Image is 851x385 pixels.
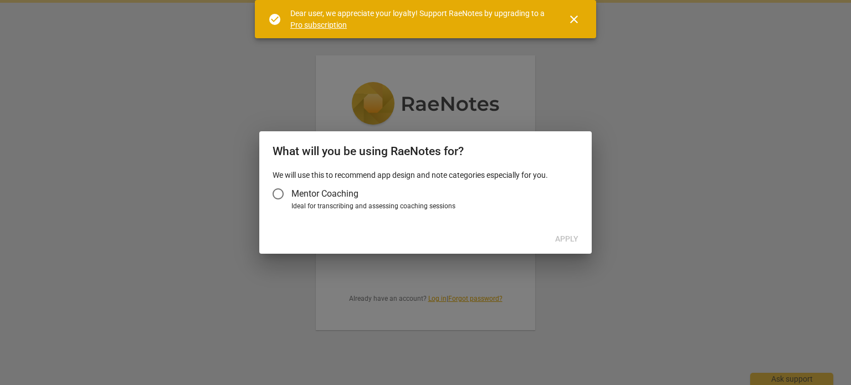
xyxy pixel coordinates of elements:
div: Ideal for transcribing and assessing coaching sessions [291,202,575,212]
h2: What will you be using RaeNotes for? [273,145,578,158]
a: Pro subscription [290,20,347,29]
div: Dear user, we appreciate your loyalty! Support RaeNotes by upgrading to a [290,8,547,30]
p: We will use this to recommend app design and note categories especially for you. [273,170,578,181]
div: Account type [273,181,578,212]
button: Close [561,6,587,33]
span: close [567,13,581,26]
span: Mentor Coaching [291,187,358,200]
span: check_circle [268,13,281,26]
